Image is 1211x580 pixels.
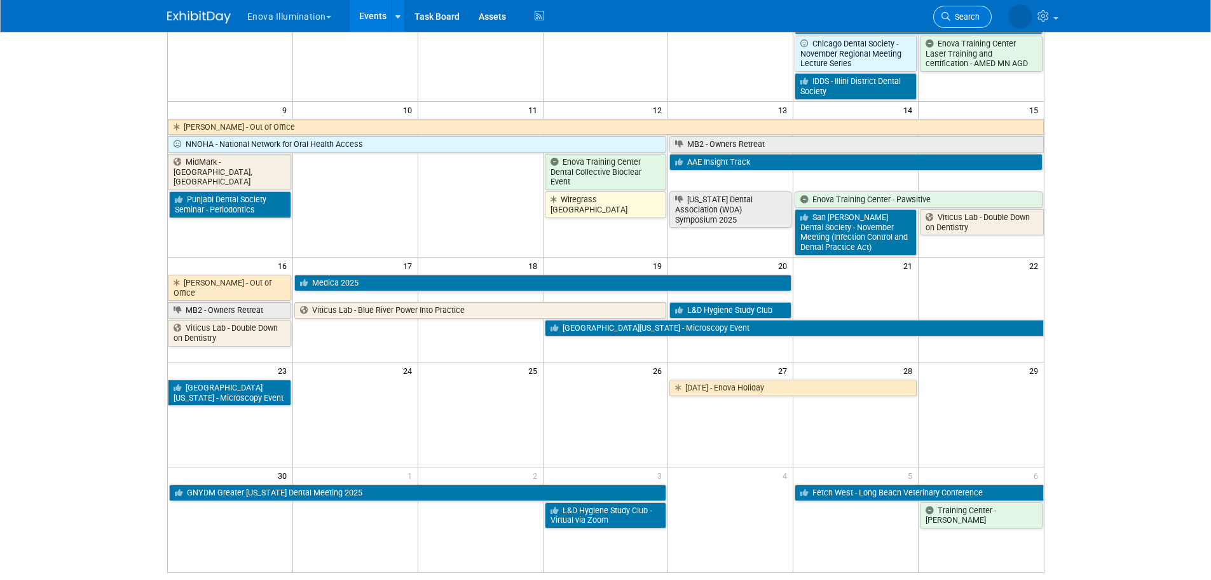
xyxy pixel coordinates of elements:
span: 10 [402,102,418,118]
a: Enova Training Center - Pawsitive [795,191,1042,208]
a: Punjabi Dental Society Seminar - Periodontics [169,191,291,217]
a: San [PERSON_NAME] Dental Society - November Meeting (Infection Control and Dental Practice Act) [795,209,917,256]
span: 4 [781,467,793,483]
a: MB2 - Owners Retreat [669,136,1043,153]
span: 15 [1028,102,1044,118]
span: 23 [277,362,292,378]
span: 9 [281,102,292,118]
span: 24 [402,362,418,378]
a: Training Center - [PERSON_NAME] [920,502,1042,528]
a: [DATE] - Enova Holiday [669,380,917,396]
span: 29 [1028,362,1044,378]
span: 13 [777,102,793,118]
span: 18 [527,258,543,273]
a: [GEOGRAPHIC_DATA][US_STATE] - Microscopy Event [168,380,291,406]
a: AAE Insight Track [669,154,1042,170]
a: MB2 - Owners Retreat [168,302,291,319]
span: 6 [1032,467,1044,483]
span: 28 [902,362,918,378]
a: L&D Hygiene Study Club - Virtual via Zoom [545,502,667,528]
a: Search [890,6,948,28]
a: [PERSON_NAME] - Out of Office [168,275,291,301]
span: 12 [652,102,667,118]
a: IDDS - Illini District Dental Society [795,73,917,99]
a: Chicago Dental Society - November Regional Meeting Lecture Series [795,36,917,72]
span: 11 [527,102,543,118]
a: Viticus Lab - Blue River Power Into Practice [294,302,667,319]
img: Sarah Swinick [965,7,1032,21]
span: 14 [902,102,918,118]
span: 16 [277,258,292,273]
a: MidMark - [GEOGRAPHIC_DATA], [GEOGRAPHIC_DATA] [168,154,291,190]
a: Wiregrass [GEOGRAPHIC_DATA] [545,191,667,217]
img: ExhibitDay [167,11,231,24]
span: 1 [406,467,418,483]
span: Search [907,12,936,22]
a: Fetch West - Long Beach Veterinary Conference [795,485,1043,501]
span: 21 [902,258,918,273]
span: 2 [531,467,543,483]
a: Viticus Lab - Double Down on Dentistry [920,209,1043,235]
span: 17 [402,258,418,273]
a: Viticus Lab - Double Down on Dentistry [168,320,291,346]
span: 3 [656,467,667,483]
a: Enova Training Center Dental Collective Bioclear Event [545,154,667,190]
a: [PERSON_NAME] - Out of Office [168,119,1044,135]
a: L&D Hygiene Study Club [669,302,791,319]
span: 5 [907,467,918,483]
a: NNOHA - National Network for Oral Health Access [168,136,667,153]
span: 19 [652,258,667,273]
a: GNYDM Greater [US_STATE] Dental Meeting 2025 [169,485,667,501]
span: 26 [652,362,667,378]
span: 30 [277,467,292,483]
a: [GEOGRAPHIC_DATA][US_STATE] - Microscopy Event [545,320,1044,336]
span: 20 [777,258,793,273]
a: [US_STATE] Dental Association (WDA) Symposium 2025 [669,191,791,228]
span: 22 [1028,258,1044,273]
span: 25 [527,362,543,378]
span: 27 [777,362,793,378]
a: Medica 2025 [294,275,791,291]
a: Enova Training Center Laser Training and certification - AMED MN AGD [920,36,1042,72]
